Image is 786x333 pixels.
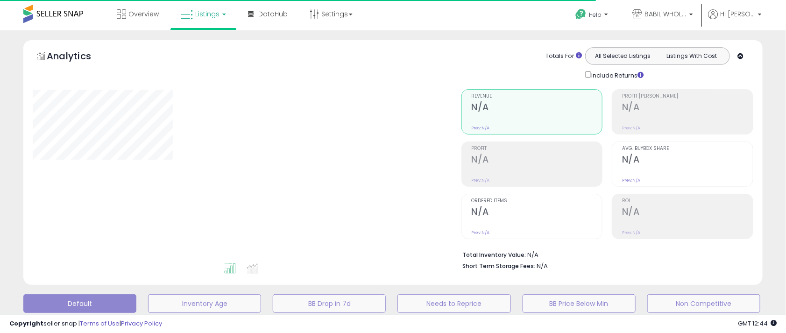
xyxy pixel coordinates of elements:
b: Short Term Storage Fees: [463,262,536,270]
small: Prev: N/A [622,177,640,183]
span: Listings [195,9,220,19]
span: Overview [128,9,159,19]
li: N/A [463,248,746,260]
i: Get Help [575,8,587,20]
span: ROI [622,198,753,204]
h2: N/A [472,206,602,219]
span: Hi [PERSON_NAME] [720,9,755,19]
button: BB Price Below Min [523,294,636,313]
h2: N/A [472,154,602,167]
button: Needs to Reprice [397,294,510,313]
h5: Analytics [47,50,109,65]
h2: N/A [622,206,753,219]
span: BABIL WHOLESALE [644,9,687,19]
span: Ordered Items [472,198,602,204]
span: Avg. Buybox Share [622,146,753,151]
span: Help [589,11,602,19]
div: Totals For [545,52,582,61]
button: Default [23,294,136,313]
a: Privacy Policy [121,319,162,328]
a: Terms of Use [80,319,120,328]
small: Prev: N/A [472,230,490,235]
button: Inventory Age [148,294,261,313]
button: Non Competitive [647,294,760,313]
span: DataHub [258,9,288,19]
small: Prev: N/A [622,230,640,235]
div: Include Returns [578,70,655,80]
button: Listings With Cost [657,50,727,62]
span: Revenue [472,94,602,99]
b: Total Inventory Value: [463,251,526,259]
button: BB Drop in 7d [273,294,386,313]
span: N/A [537,262,548,270]
small: Prev: N/A [622,125,640,131]
h2: N/A [472,102,602,114]
button: All Selected Listings [588,50,658,62]
h2: N/A [622,102,753,114]
small: Prev: N/A [472,125,490,131]
div: seller snap | | [9,319,162,328]
span: 2025-09-15 12:44 GMT [738,319,777,328]
span: Profit [472,146,602,151]
small: Prev: N/A [472,177,490,183]
span: Profit [PERSON_NAME] [622,94,753,99]
h2: N/A [622,154,753,167]
a: Hi [PERSON_NAME] [708,9,762,30]
a: Help [568,1,617,30]
strong: Copyright [9,319,43,328]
